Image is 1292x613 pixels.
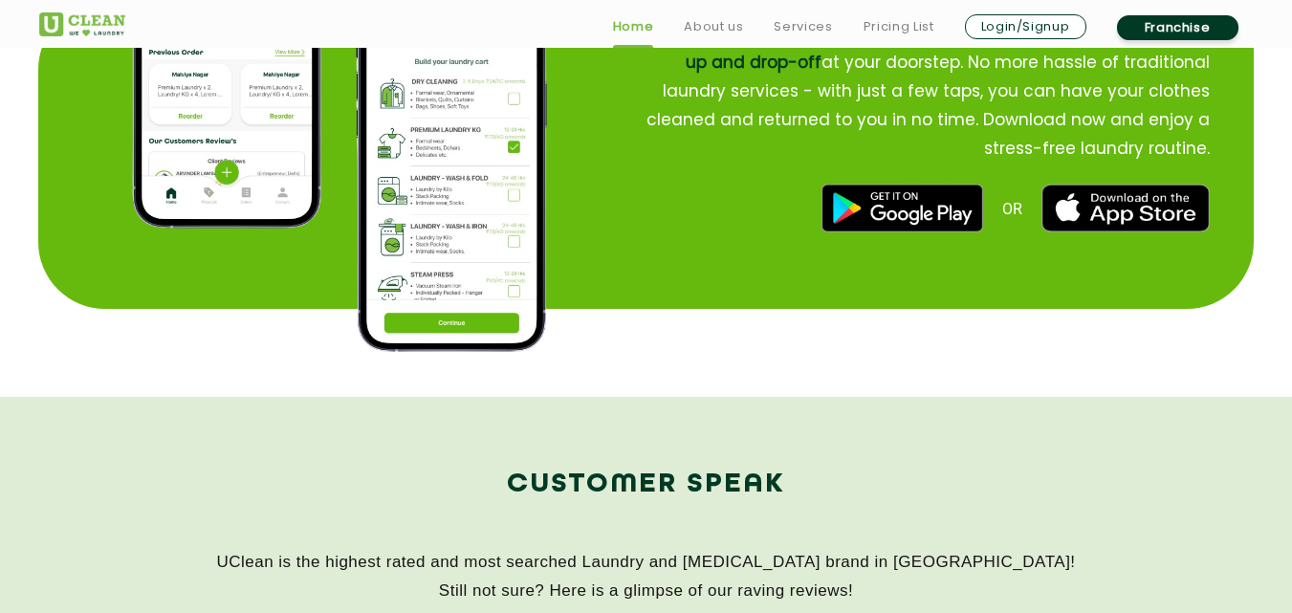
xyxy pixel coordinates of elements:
[1041,185,1210,232] img: best laundry near me
[613,15,654,38] a: Home
[39,12,125,36] img: UClean Laundry and Dry Cleaning
[39,548,1254,605] p: UClean is the highest rated and most searched Laundry and [MEDICAL_DATA] brand in [GEOGRAPHIC_DAT...
[774,15,832,38] a: Services
[1002,199,1022,217] span: OR
[864,15,934,38] a: Pricing List
[821,185,982,232] img: best dry cleaners near me
[684,15,743,38] a: About us
[965,14,1086,39] a: Login/Signup
[1117,15,1238,40] a: Franchise
[39,462,1254,508] h2: Customer Speak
